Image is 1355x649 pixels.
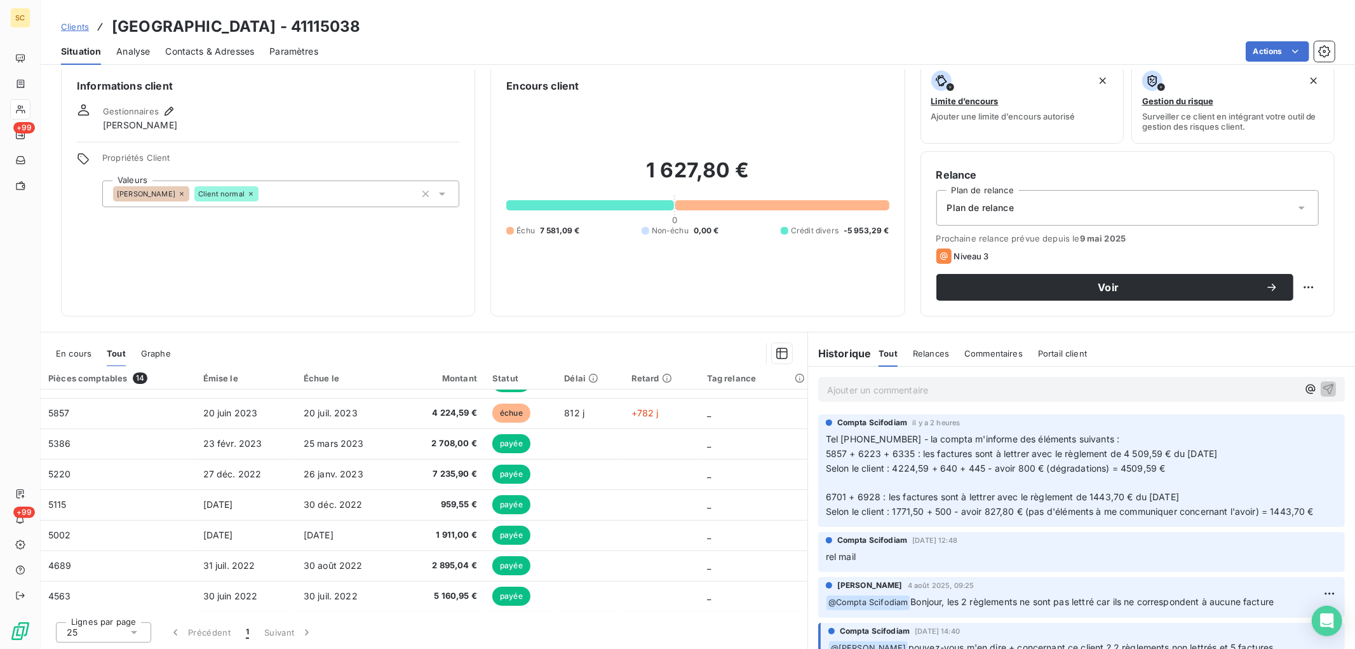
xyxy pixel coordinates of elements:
[631,373,692,383] div: Retard
[912,419,960,427] span: il y a 2 heures
[707,499,711,510] span: _
[1312,606,1342,636] div: Open Intercom Messenger
[203,499,233,510] span: [DATE]
[406,498,477,511] span: 959,55 €
[931,96,999,106] span: Limite d’encours
[826,448,1218,459] span: 5857 + 6223 + 6335 : les factures sont à lettrer avec le règlement de 4 509,59 € du [DATE]
[1246,41,1309,62] button: Actions
[61,22,89,32] span: Clients
[492,587,530,606] span: payée
[116,45,150,58] span: Analyse
[77,78,459,93] h6: Informations client
[964,348,1023,359] span: Commentaires
[492,404,530,423] span: échue
[707,468,711,479] span: _
[506,158,889,196] h2: 1 627,80 €
[198,190,245,198] span: Client normal
[48,499,67,510] span: 5115
[10,621,30,641] img: Logo LeanPay
[112,15,360,38] h3: [GEOGRAPHIC_DATA] - 41115038
[1142,111,1324,132] span: Surveiller ce client en intégrant votre outil de gestion des risques client.
[672,215,677,225] span: 0
[540,225,580,236] span: 7 581,09 €
[952,282,1265,292] span: Voir
[406,407,477,420] span: 4 224,59 €
[1142,96,1213,106] span: Gestion du risque
[13,507,35,518] span: +99
[931,111,1075,121] span: Ajouter une limite d’encours autorisé
[406,590,477,603] span: 5 160,95 €
[954,251,989,261] span: Niveau 3
[10,8,30,28] div: SC
[406,373,477,383] div: Montant
[238,619,257,646] button: 1
[910,596,1274,607] span: Bonjour, les 2 règlements ne sont pas lettré car ils ne correspondent à aucune facture
[304,438,364,449] span: 25 mars 2023
[203,591,258,601] span: 30 juin 2022
[61,20,89,33] a: Clients
[304,499,363,510] span: 30 déc. 2022
[107,348,126,359] span: Tout
[920,62,1124,144] button: Limite d’encoursAjouter une limite d’encours autorisé
[908,582,974,589] span: 4 août 2025, 09:25
[913,348,949,359] span: Relances
[48,438,71,449] span: 5386
[947,202,1014,214] span: Plan de relance
[791,225,839,236] span: Crédit divers
[652,225,689,236] span: Non-échu
[707,438,711,449] span: _
[564,373,616,383] div: Délai
[161,619,238,646] button: Précédent
[56,348,91,359] span: En cours
[304,407,358,418] span: 20 juil. 2023
[707,560,711,571] span: _
[203,373,288,383] div: Émise le
[141,348,171,359] span: Graphe
[117,190,175,198] span: [PERSON_NAME]
[304,591,358,601] span: 30 juil. 2022
[492,495,530,514] span: payée
[406,529,477,542] span: 1 911,00 €
[840,625,910,637] span: Compta Scifodiam
[48,560,72,571] span: 4689
[826,463,1166,474] span: Selon le client : 4224,59 + 640 + 445 - avoir 800 € (dégradations) = 4509,59 €
[203,468,262,479] span: 27 déc. 2022
[406,468,477,481] span: 7 235,90 €
[707,591,711,601] span: _
[879,348,898,359] span: Tout
[492,556,530,575] span: payée
[564,407,584,418] span: 812 j
[492,373,549,383] div: Statut
[707,529,711,540] span: _
[936,233,1319,243] span: Prochaine relance prévue depuis le
[203,407,258,418] span: 20 juin 2023
[837,535,907,546] span: Compta Scifodiam
[48,529,71,540] span: 5002
[203,560,255,571] span: 31 juil. 2022
[48,468,71,479] span: 5220
[67,626,78,639] span: 25
[103,106,159,116] span: Gestionnaires
[203,438,262,449] span: 23 févr. 2023
[304,468,363,479] span: 26 janv. 2023
[1080,233,1126,243] span: 9 mai 2025
[203,529,233,540] span: [DATE]
[406,559,477,572] span: 2 895,04 €
[304,529,334,540] span: [DATE]
[826,506,1314,517] span: Selon le client : 1771,50 + 500 - avoir 827,80 € (pas d'éléments à me communiquer concernant l'av...
[707,373,800,383] div: Tag relance
[259,188,269,200] input: Ajouter une valeur
[304,373,391,383] div: Échue le
[915,627,960,635] span: [DATE] 14:40
[406,437,477,450] span: 2 708,00 €
[516,225,535,236] span: Échu
[304,560,363,571] span: 30 août 2022
[269,45,318,58] span: Paramètres
[13,122,35,133] span: +99
[936,167,1319,182] h6: Relance
[61,45,101,58] span: Situation
[492,465,530,484] span: payée
[837,580,903,591] span: [PERSON_NAME]
[48,372,188,384] div: Pièces comptables
[631,407,659,418] span: +782 j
